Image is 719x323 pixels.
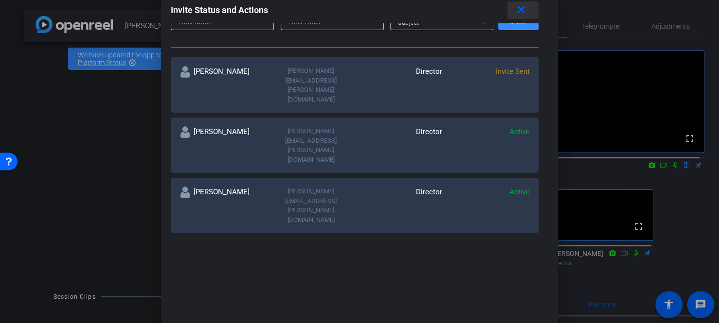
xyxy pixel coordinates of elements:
[496,67,530,76] span: Invite Sent
[267,126,355,164] div: [PERSON_NAME][EMAIL_ADDRESS][PERSON_NAME][DOMAIN_NAME]
[355,66,442,104] div: Director
[355,187,442,224] div: Director
[509,127,530,136] span: Active
[355,126,442,164] div: Director
[515,4,527,16] mat-icon: close
[180,126,267,164] div: [PERSON_NAME]
[398,19,419,26] span: Subject
[267,187,355,224] div: [PERSON_NAME][EMAIL_ADDRESS][PERSON_NAME][DOMAIN_NAME]
[180,66,267,104] div: [PERSON_NAME]
[180,187,267,224] div: [PERSON_NAME]
[171,1,539,19] div: Invite Status and Actions
[509,187,530,196] span: Active
[267,66,355,104] div: [PERSON_NAME][EMAIL_ADDRESS][PERSON_NAME][DOMAIN_NAME]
